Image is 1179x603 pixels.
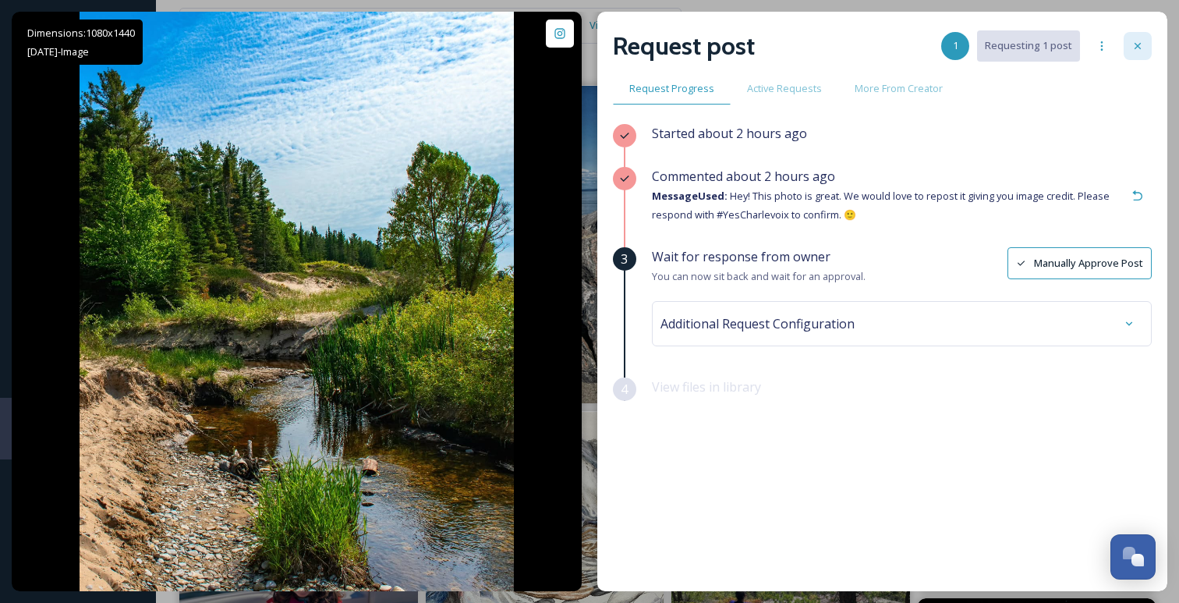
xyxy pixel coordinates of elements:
[1110,534,1156,580] button: Open Chat
[660,314,855,333] span: Additional Request Configuration
[747,81,822,96] span: Active Requests
[652,168,835,185] span: Commented about 2 hours ago
[652,189,1110,222] span: Hey! This photo is great. We would love to repost it giving you image credit. Please respond with...
[953,38,958,53] span: 1
[652,189,728,203] strong: Message Used:
[652,378,761,395] span: View files in library
[27,26,135,40] span: Dimensions: 1080 x 1440
[629,81,714,96] span: Request Progress
[1007,247,1152,279] button: Manually Approve Post
[621,250,628,268] span: 3
[27,44,89,59] span: [DATE] - Image
[613,27,755,65] h2: Request post
[652,269,866,283] span: You can now sit back and wait for an approval.
[652,125,807,142] span: Started about 2 hours ago
[652,248,830,265] span: Wait for response from owner
[855,81,943,96] span: More From Creator
[977,30,1080,61] button: Requesting 1 post
[80,12,514,591] img: Fisherman's Island State Park this past June. As long as you're looking in the right direction......
[621,380,628,399] span: 4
